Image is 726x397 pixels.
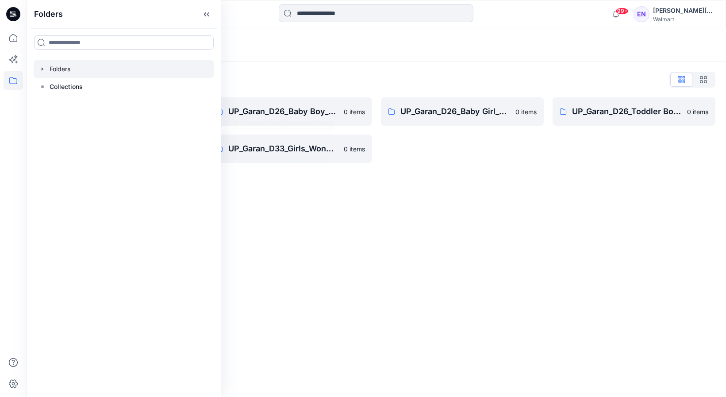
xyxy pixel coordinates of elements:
[553,97,715,126] a: UP_Garan_D26_Toddler Boy_Wonder_Nation0 items
[634,6,649,22] div: EN
[515,107,537,116] p: 0 items
[653,16,715,23] div: Walmart
[344,107,365,116] p: 0 items
[572,105,682,118] p: UP_Garan_D26_Toddler Boy_Wonder_Nation
[209,97,372,126] a: UP_Garan_D26_Baby Boy_Wonder Nation0 items
[50,81,83,92] p: Collections
[228,105,338,118] p: UP_Garan_D26_Baby Boy_Wonder Nation
[209,135,372,163] a: UP_Garan_D33_Girls_Wonder Nation0 items
[653,5,715,16] div: [PERSON_NAME][DATE]
[615,8,629,15] span: 99+
[228,143,338,155] p: UP_Garan_D33_Girls_Wonder Nation
[344,144,365,154] p: 0 items
[381,97,544,126] a: UP_Garan_D26_Baby Girl_Wonder Nation0 items
[400,105,510,118] p: UP_Garan_D26_Baby Girl_Wonder Nation
[687,107,708,116] p: 0 items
